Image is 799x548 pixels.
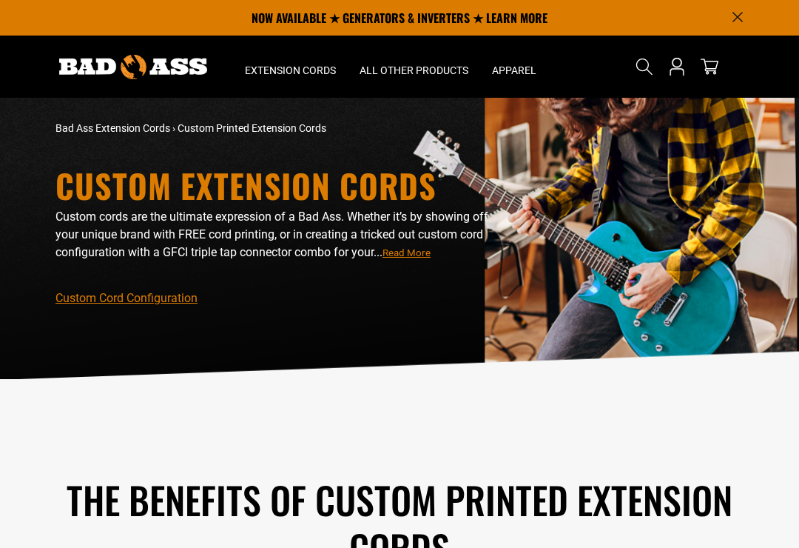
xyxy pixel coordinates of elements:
[55,208,507,261] p: Custom cords are the ultimate expression of a Bad Ass. Whether it’s by showing off your unique br...
[633,55,656,78] summary: Search
[245,64,336,77] span: Extension Cords
[233,36,348,98] summary: Extension Cords
[382,247,431,258] span: Read More
[55,291,198,305] a: Custom Cord Configuration
[480,36,548,98] summary: Apparel
[178,122,326,134] span: Custom Printed Extension Cords
[55,170,507,202] h1: Custom Extension Cords
[55,121,507,136] nav: breadcrumbs
[172,122,175,134] span: ›
[59,55,207,79] img: Bad Ass Extension Cords
[55,122,170,134] a: Bad Ass Extension Cords
[492,64,536,77] span: Apparel
[360,64,468,77] span: All Other Products
[348,36,480,98] summary: All Other Products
